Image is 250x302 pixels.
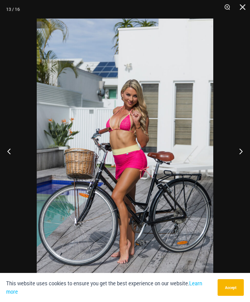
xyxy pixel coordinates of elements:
img: Bubble Mesh Highlight Pink 309 Top 5404 Skirt 05 [37,19,213,283]
a: Learn more [6,280,202,295]
p: This website uses cookies to ensure you get the best experience on our website. [6,279,213,296]
button: Next [227,136,250,167]
button: Accept [218,279,244,296]
div: 13 / 16 [6,5,20,14]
